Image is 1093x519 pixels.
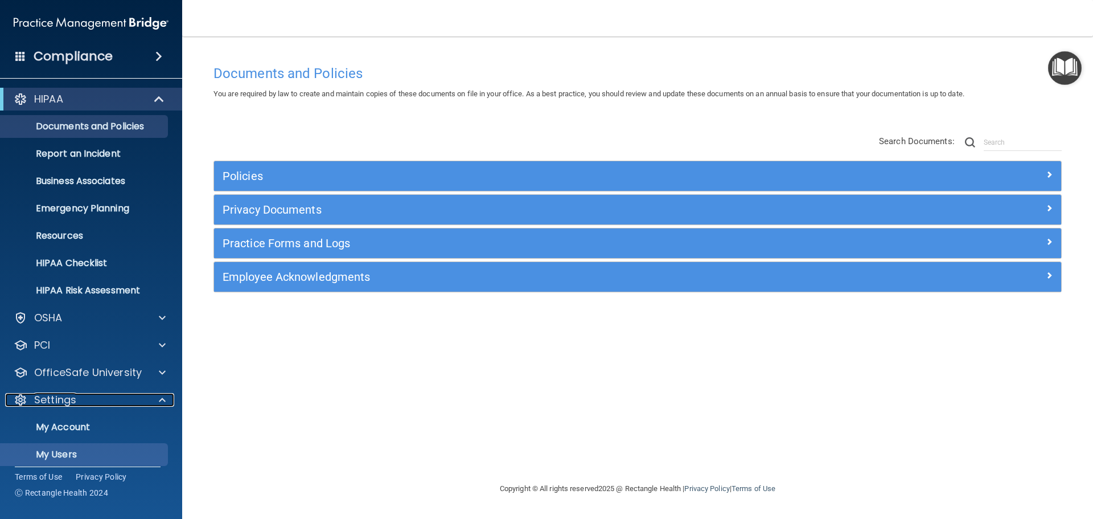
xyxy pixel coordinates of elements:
[34,92,63,106] p: HIPAA
[34,311,63,325] p: OSHA
[34,366,142,379] p: OfficeSafe University
[7,422,163,433] p: My Account
[732,484,775,493] a: Terms of Use
[223,170,841,182] h5: Policies
[965,137,975,148] img: ic-search.3b580494.png
[7,285,163,296] p: HIPAA Risk Assessment
[223,203,841,216] h5: Privacy Documents
[7,148,163,160] p: Report an Incident
[7,203,163,214] p: Emergency Planning
[223,201,1053,219] a: Privacy Documents
[7,258,163,269] p: HIPAA Checklist
[223,237,841,250] h5: Practice Forms and Logs
[14,311,166,325] a: OSHA
[34,393,76,407] p: Settings
[213,89,964,98] span: You are required by law to create and maintain copies of these documents on file in your office. ...
[14,12,169,35] img: PMB logo
[7,175,163,187] p: Business Associates
[879,136,955,146] span: Search Documents:
[223,271,841,283] h5: Employee Acknowledgments
[1048,51,1082,85] button: Open Resource Center
[14,366,166,379] a: OfficeSafe University
[14,92,165,106] a: HIPAA
[14,393,166,407] a: Settings
[984,134,1062,151] input: Search
[34,48,113,64] h4: Compliance
[7,230,163,242] p: Resources
[34,338,50,352] p: PCI
[7,449,163,460] p: My Users
[223,234,1053,252] a: Practice Forms and Logs
[7,121,163,132] p: Documents and Policies
[213,66,1062,81] h4: Documents and Policies
[223,167,1053,185] a: Policies
[76,471,127,483] a: Privacy Policy
[896,438,1079,484] iframe: Drift Widget Chat Controller
[684,484,729,493] a: Privacy Policy
[430,471,845,507] div: Copyright © All rights reserved 2025 @ Rectangle Health | |
[223,268,1053,286] a: Employee Acknowledgments
[15,487,108,498] span: Ⓒ Rectangle Health 2024
[14,338,166,352] a: PCI
[15,471,62,483] a: Terms of Use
